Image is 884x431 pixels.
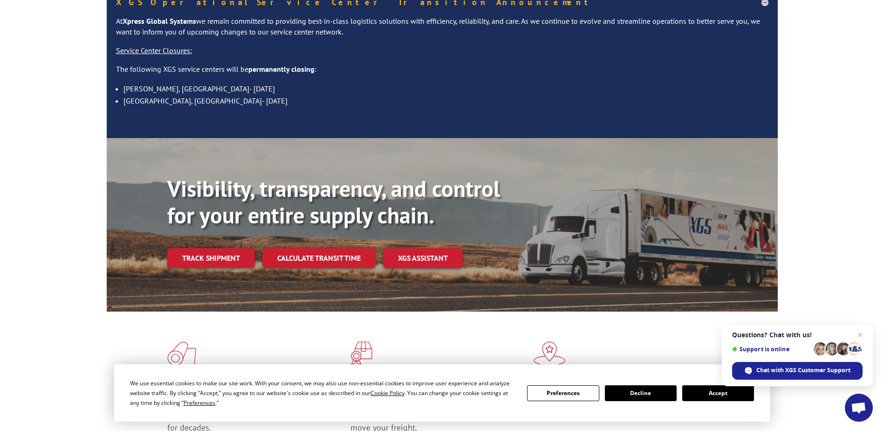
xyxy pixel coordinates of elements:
[123,16,196,26] strong: Xpress Global Systems
[130,378,516,408] div: We use essential cookies to make our site work. With your consent, we may also use non-essential ...
[732,346,810,353] span: Support is online
[123,83,768,95] li: [PERSON_NAME], [GEOGRAPHIC_DATA]- [DATE]
[732,362,863,380] span: Chat with XGS Customer Support
[167,174,500,230] b: Visibility, transparency, and control for your entire supply chain.
[370,389,404,397] span: Cookie Policy
[527,385,599,401] button: Preferences
[845,394,873,422] a: Open chat
[116,64,768,83] p: The following XGS service centers will be :
[114,364,770,422] div: Cookie Consent Prompt
[756,366,850,375] span: Chat with XGS Customer Support
[167,248,255,268] a: Track shipment
[116,46,192,55] u: Service Center Closures:
[184,399,215,407] span: Preferences
[116,16,768,46] p: At we remain committed to providing best-in-class logistics solutions with efficiency, reliabilit...
[534,341,566,366] img: xgs-icon-flagship-distribution-model-red
[682,385,754,401] button: Accept
[262,248,376,268] a: Calculate transit time
[123,95,768,107] li: [GEOGRAPHIC_DATA], [GEOGRAPHIC_DATA]- [DATE]
[248,64,315,74] strong: permanently closing
[350,341,372,366] img: xgs-icon-focused-on-flooring-red
[605,385,677,401] button: Decline
[383,248,463,268] a: XGS ASSISTANT
[732,331,863,339] span: Questions? Chat with us!
[167,341,196,366] img: xgs-icon-total-supply-chain-intelligence-red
